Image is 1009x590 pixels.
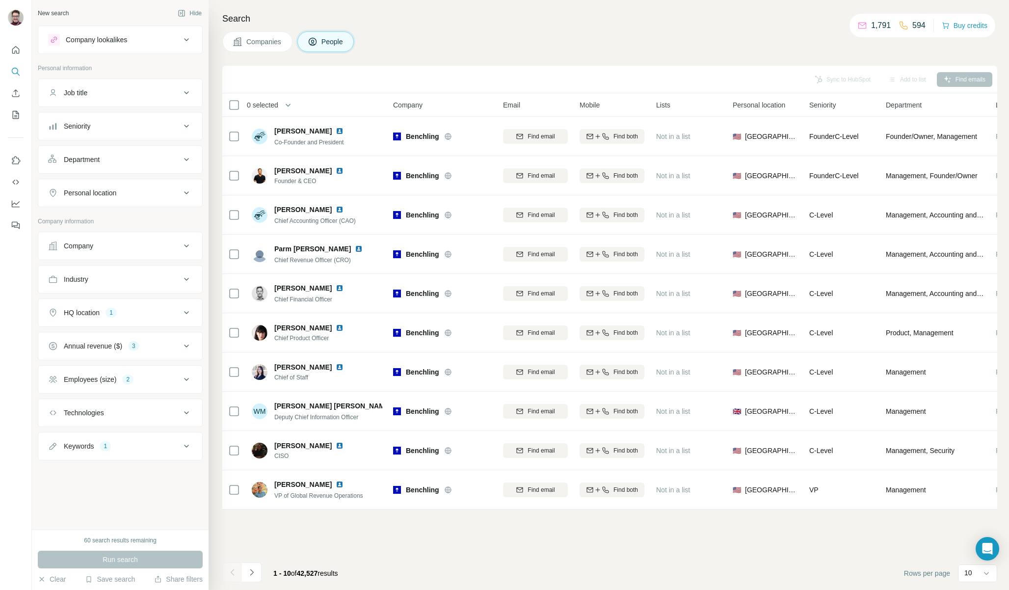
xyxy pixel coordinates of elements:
[8,63,24,80] button: Search
[171,6,209,21] button: Hide
[252,207,267,223] img: Avatar
[274,217,356,224] span: Chief Accounting Officer (CAO)
[336,284,344,292] img: LinkedIn logo
[745,289,797,298] span: [GEOGRAPHIC_DATA]
[745,171,797,181] span: [GEOGRAPHIC_DATA]
[733,171,741,181] span: 🇺🇸
[273,569,291,577] span: 1 - 10
[580,443,644,458] button: Find both
[656,100,670,110] span: Lists
[8,84,24,102] button: Enrich CSV
[274,401,392,411] span: [PERSON_NAME] [PERSON_NAME]
[274,441,332,451] span: [PERSON_NAME]
[336,363,344,371] img: LinkedIn logo
[656,290,690,297] span: Not in a list
[503,483,568,497] button: Find email
[613,132,638,141] span: Find both
[38,181,202,205] button: Personal location
[84,536,156,545] div: 60 search results remaining
[886,367,926,377] span: Management
[580,247,644,262] button: Find both
[406,132,439,141] span: Benchling
[393,486,401,494] img: Logo of Benchling
[733,289,741,298] span: 🇺🇸
[809,250,833,258] span: C-Level
[745,367,797,377] span: [GEOGRAPHIC_DATA]
[613,485,638,494] span: Find both
[274,167,332,175] span: [PERSON_NAME]
[38,301,202,324] button: HQ location1
[297,569,318,577] span: 42,527
[64,121,90,131] div: Seniority
[942,19,987,32] button: Buy credits
[871,20,891,31] p: 1,791
[886,100,922,110] span: Department
[886,210,984,220] span: Management, Accounting and Finance
[809,407,833,415] span: C-Level
[38,234,202,258] button: Company
[393,329,401,337] img: Logo of Benchling
[8,41,24,59] button: Quick start
[274,177,355,186] span: Founder & CEO
[242,563,262,582] button: Navigate to next page
[336,442,344,450] img: LinkedIn logo
[393,100,423,110] span: Company
[393,290,401,297] img: Logo of Benchling
[613,211,638,219] span: Find both
[656,329,690,337] span: Not in a list
[503,100,520,110] span: Email
[393,250,401,258] img: Logo of Benchling
[406,446,439,456] span: Benchling
[580,208,644,222] button: Find both
[745,446,797,456] span: [GEOGRAPHIC_DATA]
[656,172,690,180] span: Not in a list
[503,404,568,419] button: Find email
[745,249,797,259] span: [GEOGRAPHIC_DATA]
[336,324,344,332] img: LinkedIn logo
[528,289,555,298] span: Find email
[745,210,797,220] span: [GEOGRAPHIC_DATA]
[528,368,555,376] span: Find email
[528,328,555,337] span: Find email
[8,195,24,213] button: Dashboard
[274,414,358,421] span: Deputy Chief Information Officer
[528,171,555,180] span: Find email
[122,375,133,384] div: 2
[106,308,117,317] div: 1
[886,446,955,456] span: Management, Security
[580,100,600,110] span: Mobile
[886,249,984,259] span: Management, Accounting and Finance
[580,365,644,379] button: Find both
[964,568,972,578] p: 10
[406,485,439,495] span: Benchling
[393,368,401,376] img: Logo of Benchling
[886,132,977,141] span: Founder/Owner, Management
[38,217,203,226] p: Company information
[8,173,24,191] button: Use Surfe API
[809,447,833,455] span: C-Level
[38,368,202,391] button: Employees (size)2
[809,290,833,297] span: C-Level
[274,334,355,343] span: Chief Product Officer
[809,486,819,494] span: VP
[733,100,785,110] span: Personal location
[393,447,401,455] img: Logo of Benchling
[336,127,344,135] img: LinkedIn logo
[733,132,741,141] span: 🇺🇸
[733,446,741,456] span: 🇺🇸
[733,328,741,338] span: 🇺🇸
[8,106,24,124] button: My lists
[580,129,644,144] button: Find both
[528,211,555,219] span: Find email
[580,325,644,340] button: Find both
[406,171,439,181] span: Benchling
[580,404,644,419] button: Find both
[656,447,690,455] span: Not in a list
[745,132,797,141] span: [GEOGRAPHIC_DATA]
[64,274,88,284] div: Industry
[886,289,984,298] span: Management, Accounting and Finance
[733,406,741,416] span: 🇬🇧
[406,249,439,259] span: Benchling
[745,406,797,416] span: [GEOGRAPHIC_DATA]
[252,286,267,301] img: Avatar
